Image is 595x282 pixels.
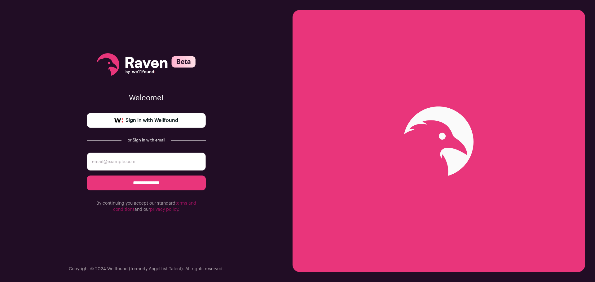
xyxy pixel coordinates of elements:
a: privacy policy [150,207,178,212]
div: or Sign in with email [126,138,166,143]
input: email@example.com [87,153,206,171]
p: By continuing you accept our standard and our . [87,200,206,213]
span: Sign in with Wellfound [126,117,178,124]
img: wellfound-symbol-flush-black-fb3c872781a75f747ccb3a119075da62bfe97bd399995f84a933054e44a575c4.png [114,118,123,123]
a: Sign in with Wellfound [87,113,206,128]
p: Copyright © 2024 Wellfound (formerly AngelList Talent). All rights reserved. [69,266,224,272]
p: Welcome! [87,93,206,103]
